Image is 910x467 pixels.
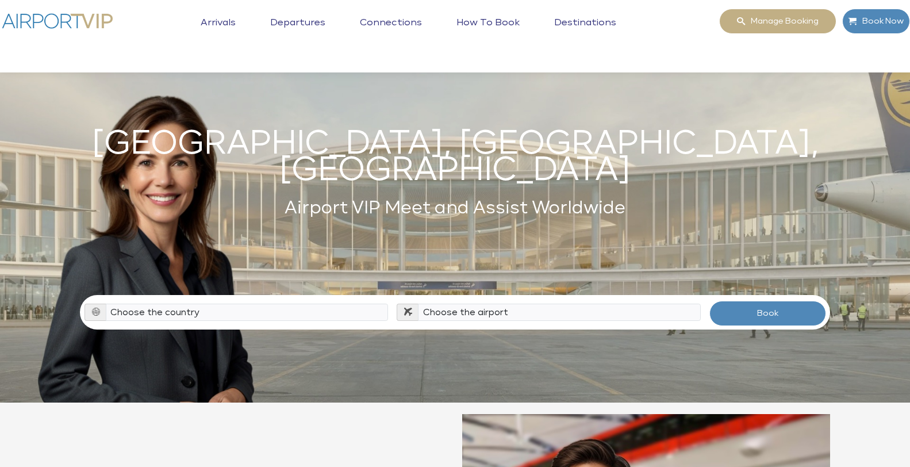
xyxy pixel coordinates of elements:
[745,9,819,33] span: Manage booking
[709,301,826,326] button: Book
[454,17,523,46] a: How to book
[857,9,904,33] span: Book Now
[80,196,830,221] h2: Airport VIP Meet and Assist Worldwide
[842,9,910,34] a: Book Now
[719,9,836,34] a: Manage booking
[357,17,425,46] a: Connections
[267,17,328,46] a: Departures
[80,131,830,184] h1: [GEOGRAPHIC_DATA], [GEOGRAPHIC_DATA], [GEOGRAPHIC_DATA]
[198,17,239,46] a: Arrivals
[551,17,619,46] a: Destinations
